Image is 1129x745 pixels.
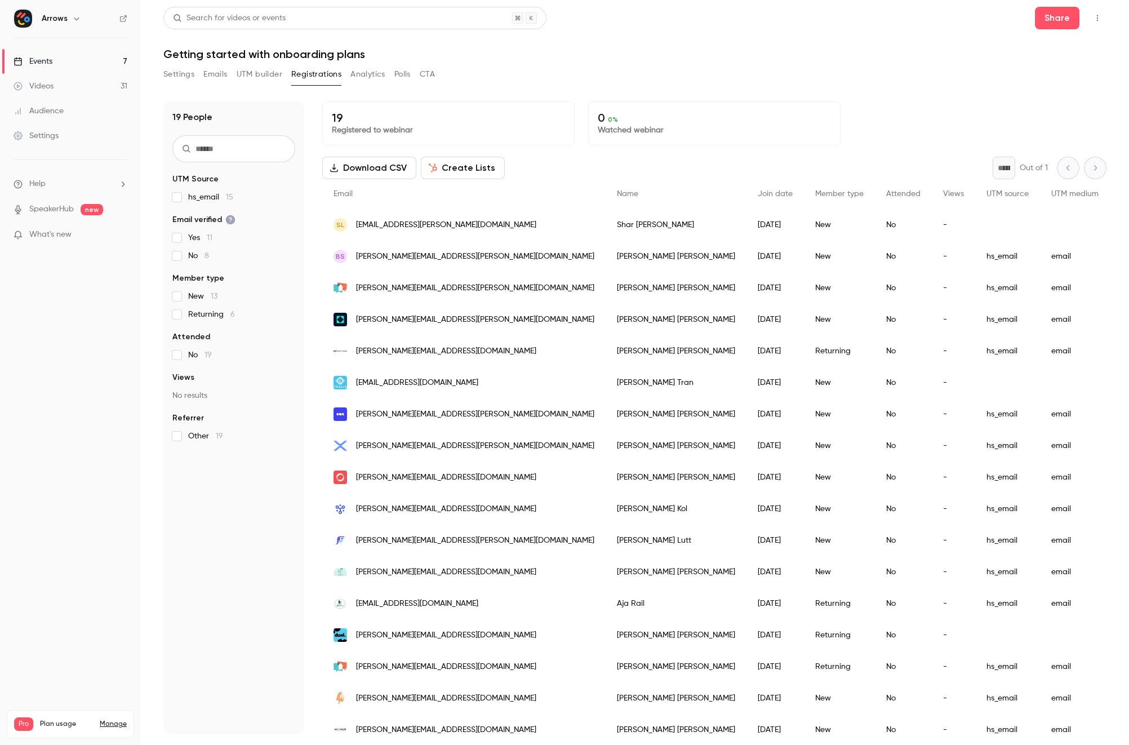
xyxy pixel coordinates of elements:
[203,65,227,83] button: Emails
[746,493,804,525] div: [DATE]
[14,717,33,731] span: Pro
[29,229,72,241] span: What's new
[1040,430,1110,462] div: email
[606,367,746,398] div: [PERSON_NAME] Tran
[932,398,975,430] div: -
[1040,335,1110,367] div: email
[188,250,209,261] span: No
[746,272,804,304] div: [DATE]
[356,629,536,641] span: [PERSON_NAME][EMAIL_ADDRESS][DOMAIN_NAME]
[356,377,478,389] span: [EMAIL_ADDRESS][DOMAIN_NAME]
[875,241,932,272] div: No
[40,720,93,729] span: Plan usage
[598,111,831,125] p: 0
[932,493,975,525] div: -
[356,535,594,547] span: [PERSON_NAME][EMAIL_ADDRESS][PERSON_NAME][DOMAIN_NAME]
[336,251,345,261] span: BS
[205,252,209,260] span: 8
[746,367,804,398] div: [DATE]
[804,241,875,272] div: New
[334,439,347,453] img: helixsolution.com
[758,190,793,198] span: Join date
[975,525,1040,556] div: hs_email
[932,335,975,367] div: -
[804,493,875,525] div: New
[334,628,347,642] img: duel.tech
[804,367,875,398] div: New
[975,588,1040,619] div: hs_email
[932,430,975,462] div: -
[216,432,223,440] span: 19
[29,178,46,190] span: Help
[875,272,932,304] div: No
[606,398,746,430] div: [PERSON_NAME] [PERSON_NAME]
[1040,682,1110,714] div: email
[334,190,353,198] span: Email
[356,219,536,231] span: [EMAIL_ADDRESS][PERSON_NAME][DOMAIN_NAME]
[746,525,804,556] div: [DATE]
[172,390,295,401] p: No results
[1040,588,1110,619] div: email
[334,376,347,389] img: traildsoftware.com
[804,272,875,304] div: New
[1040,493,1110,525] div: email
[746,682,804,714] div: [DATE]
[606,651,746,682] div: [PERSON_NAME] [PERSON_NAME]
[606,304,746,335] div: [PERSON_NAME] [PERSON_NAME]
[226,193,233,201] span: 15
[746,398,804,430] div: [DATE]
[606,335,746,367] div: [PERSON_NAME] [PERSON_NAME]
[163,65,194,83] button: Settings
[1051,190,1099,198] span: UTM medium
[1040,556,1110,588] div: email
[230,311,235,318] span: 6
[975,398,1040,430] div: hs_email
[1040,651,1110,682] div: email
[334,568,347,576] img: bookmarked.com
[172,273,224,284] span: Member type
[334,597,347,610] img: lcvista.com
[606,619,746,651] div: [PERSON_NAME] [PERSON_NAME]
[932,682,975,714] div: -
[334,660,347,673] img: brivity.com
[172,372,194,383] span: Views
[394,65,411,83] button: Polls
[332,125,565,136] p: Registered to webinar
[804,619,875,651] div: Returning
[1040,462,1110,493] div: email
[334,534,347,547] img: getelevar.com
[746,335,804,367] div: [DATE]
[356,345,536,357] span: [PERSON_NAME][EMAIL_ADDRESS][DOMAIN_NAME]
[746,651,804,682] div: [DATE]
[875,304,932,335] div: No
[804,335,875,367] div: Returning
[746,304,804,335] div: [DATE]
[606,241,746,272] div: [PERSON_NAME] [PERSON_NAME]
[356,566,536,578] span: [PERSON_NAME][EMAIL_ADDRESS][DOMAIN_NAME]
[598,125,831,136] p: Watched webinar
[875,335,932,367] div: No
[356,503,536,515] span: [PERSON_NAME][EMAIL_ADDRESS][DOMAIN_NAME]
[606,462,746,493] div: [PERSON_NAME] [PERSON_NAME]
[975,335,1040,367] div: hs_email
[322,157,416,179] button: Download CSV
[334,691,347,705] img: hapily.com
[14,105,64,117] div: Audience
[804,588,875,619] div: Returning
[804,209,875,241] div: New
[1020,162,1048,174] p: Out of 1
[356,251,594,263] span: [PERSON_NAME][EMAIL_ADDRESS][PERSON_NAME][DOMAIN_NAME]
[1040,398,1110,430] div: email
[932,272,975,304] div: -
[975,651,1040,682] div: hs_email
[975,462,1040,493] div: hs_email
[975,556,1040,588] div: hs_email
[875,367,932,398] div: No
[334,407,347,421] img: getunion.com
[356,440,594,452] span: [PERSON_NAME][EMAIL_ADDRESS][PERSON_NAME][DOMAIN_NAME]
[804,398,875,430] div: New
[804,525,875,556] div: New
[356,314,594,326] span: [PERSON_NAME][EMAIL_ADDRESS][PERSON_NAME][DOMAIN_NAME]
[886,190,921,198] span: Attended
[356,661,536,673] span: [PERSON_NAME][EMAIL_ADDRESS][DOMAIN_NAME]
